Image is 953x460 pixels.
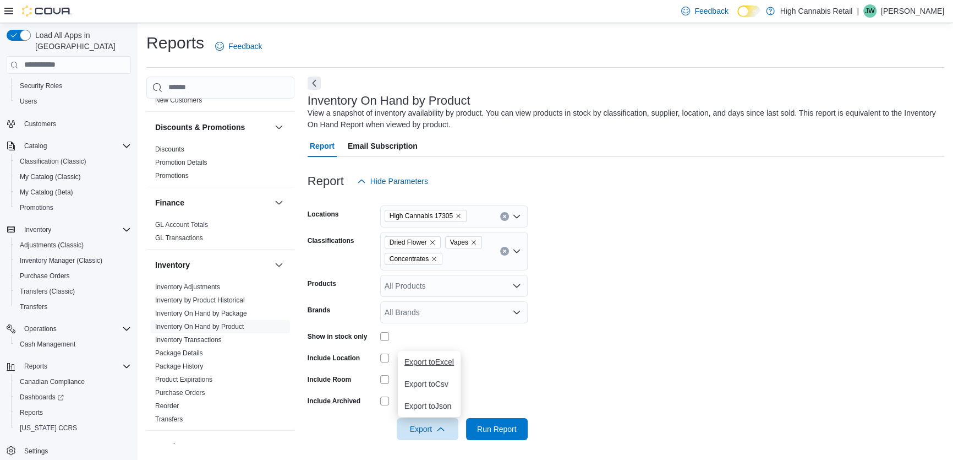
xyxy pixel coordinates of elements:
[403,418,452,440] span: Export
[500,247,509,256] button: Clear input
[404,358,454,366] span: Export to Excel
[390,237,427,248] span: Dried Flower
[11,420,135,436] button: [US_STATE] CCRS
[15,170,85,183] a: My Catalog (Classic)
[477,424,517,435] span: Run Report
[404,380,454,388] span: Export to Csv
[15,254,107,267] a: Inventory Manager (Classic)
[20,377,85,386] span: Canadian Compliance
[385,253,442,265] span: Concentrates
[15,269,131,283] span: Purchase Orders
[155,221,208,229] a: GL Account Totals
[445,236,482,248] span: Vapes
[31,30,131,52] span: Load All Apps in [GEOGRAPHIC_DATA]
[146,218,294,249] div: Finance
[155,220,208,229] span: GL Account Totals
[155,122,270,133] button: Discounts & Promotions
[11,78,135,94] button: Security Roles
[20,360,131,373] span: Reports
[308,375,351,384] label: Include Room
[155,388,205,397] span: Purchase Orders
[20,241,84,250] span: Adjustments (Classic)
[24,324,57,333] span: Operations
[155,172,189,180] a: Promotions
[155,283,220,291] span: Inventory Adjustments
[155,335,222,344] span: Inventory Transactions
[15,95,41,108] a: Users
[15,155,91,168] a: Classification (Classic)
[11,299,135,315] button: Transfers
[11,374,135,389] button: Canadian Compliance
[308,210,339,219] label: Locations
[155,145,184,153] a: Discounts
[15,300,131,313] span: Transfers
[310,135,335,157] span: Report
[308,332,368,341] label: Show in stock only
[15,338,131,351] span: Cash Management
[308,354,360,362] label: Include Location
[24,142,47,150] span: Catalog
[450,237,468,248] span: Vapes
[155,259,270,270] button: Inventory
[155,415,183,424] span: Transfers
[155,309,247,318] span: Inventory On Hand by Package
[20,393,64,402] span: Dashboards
[24,447,48,456] span: Settings
[20,139,131,153] span: Catalog
[15,79,67,93] a: Security Roles
[470,239,477,246] button: Remove Vapes from selection in this group
[15,338,80,351] a: Cash Management
[155,259,190,270] h3: Inventory
[155,159,207,166] a: Promotion Details
[155,362,203,371] span: Package History
[211,35,266,57] a: Feedback
[20,139,51,153] button: Catalog
[15,285,79,298] a: Transfers (Classic)
[512,308,521,317] button: Open list of options
[11,268,135,284] button: Purchase Orders
[146,280,294,430] div: Inventory
[272,196,286,209] button: Finance
[20,445,52,458] a: Settings
[155,402,179,410] a: Reorder
[2,138,135,154] button: Catalog
[272,258,286,272] button: Inventory
[2,222,135,237] button: Inventory
[20,203,53,212] span: Promotions
[308,107,939,131] div: View a snapshot of inventory availability by product. You can view products in stock by classific...
[398,395,461,417] button: Export toJson
[20,117,61,131] a: Customers
[15,406,47,419] a: Reports
[15,406,131,419] span: Reports
[20,360,52,373] button: Reports
[2,359,135,374] button: Reports
[155,96,202,104] a: New Customers
[20,117,131,131] span: Customers
[155,376,212,383] a: Product Expirations
[512,282,521,290] button: Open list of options
[353,170,432,192] button: Hide Parameters
[865,4,874,18] span: JW
[863,4,877,18] div: Julie Wood
[857,4,859,18] p: |
[155,197,270,208] button: Finance
[15,186,131,199] span: My Catalog (Beta)
[20,322,131,335] span: Operations
[15,391,68,404] a: Dashboards
[20,302,47,311] span: Transfers
[20,272,70,280] span: Purchase Orders
[348,135,418,157] span: Email Subscription
[155,145,184,154] span: Discounts
[15,391,131,404] span: Dashboards
[20,340,75,349] span: Cash Management
[15,170,131,183] span: My Catalog (Classic)
[24,362,47,371] span: Reports
[20,188,73,197] span: My Catalog (Beta)
[155,375,212,384] span: Product Expirations
[155,441,182,452] h3: Loyalty
[15,269,74,283] a: Purchase Orders
[20,172,81,181] span: My Catalog (Classic)
[385,210,467,222] span: High Cannabis 17305
[155,171,189,180] span: Promotions
[155,296,245,305] span: Inventory by Product Historical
